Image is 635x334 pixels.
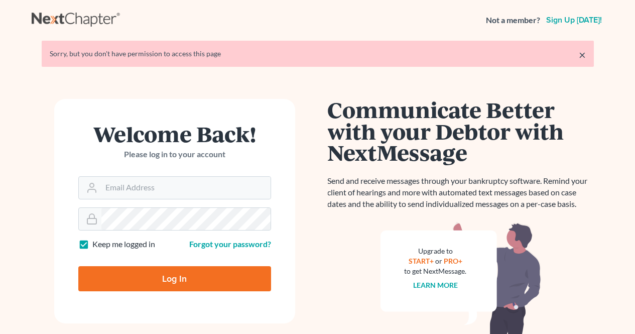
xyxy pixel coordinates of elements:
div: to get NextMessage. [405,266,467,276]
h1: Welcome Back! [78,123,271,145]
input: Email Address [101,177,271,199]
a: START+ [409,257,434,265]
strong: Not a member? [486,15,540,26]
a: Sign up [DATE]! [544,16,604,24]
p: Please log in to your account [78,149,271,160]
p: Send and receive messages through your bankruptcy software. Remind your client of hearings and mo... [328,175,594,210]
a: × [579,49,586,61]
span: or [435,257,442,265]
div: Sorry, but you don't have permission to access this page [50,49,586,59]
a: Learn more [413,281,458,289]
div: Upgrade to [405,246,467,256]
a: PRO+ [444,257,462,265]
label: Keep me logged in [92,239,155,250]
h1: Communicate Better with your Debtor with NextMessage [328,99,594,163]
a: Forgot your password? [189,239,271,249]
input: Log In [78,266,271,291]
